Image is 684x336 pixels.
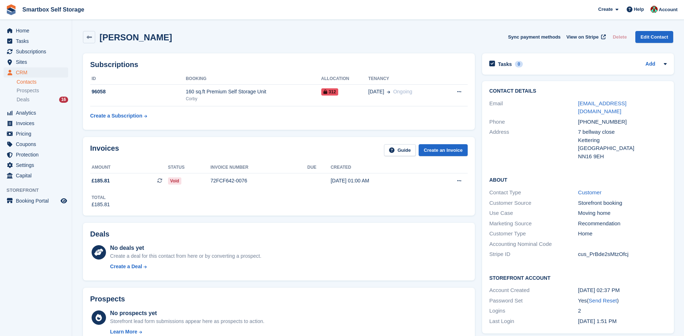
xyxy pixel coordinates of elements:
div: Total [92,194,110,201]
a: menu [4,67,68,78]
h2: Contact Details [489,88,667,94]
h2: [PERSON_NAME] [100,32,172,42]
div: [DATE] 01:00 AM [331,177,429,185]
span: CRM [16,67,59,78]
a: Contacts [17,79,68,85]
th: Tenancy [368,73,442,85]
th: Amount [90,162,168,173]
a: menu [4,196,68,206]
span: Create [598,6,613,13]
a: menu [4,108,68,118]
th: Created [331,162,429,173]
a: menu [4,139,68,149]
div: Logins [489,307,578,315]
div: Last Login [489,317,578,326]
div: Home [578,230,667,238]
span: Protection [16,150,59,160]
th: ID [90,73,186,85]
h2: Subscriptions [90,61,468,69]
a: menu [4,129,68,139]
a: menu [4,118,68,128]
div: Accounting Nominal Code [489,240,578,248]
a: Create a Deal [110,263,261,270]
div: Customer Source [489,199,578,207]
div: Moving home [578,209,667,217]
div: Learn More [110,328,137,336]
span: £185.81 [92,177,110,185]
a: Send Reset [589,297,617,304]
div: Use Case [489,209,578,217]
th: Allocation [321,73,369,85]
div: Create a deal for this contact from here or by converting a prospect. [110,252,261,260]
div: Yes [578,297,667,305]
span: Home [16,26,59,36]
span: Pricing [16,129,59,139]
a: menu [4,150,68,160]
div: Account Created [489,286,578,295]
span: Void [168,177,181,185]
div: 7 bellway close [578,128,667,136]
div: Phone [489,118,578,126]
img: stora-icon-8386f47178a22dfd0bd8f6a31ec36ba5ce8667c1dd55bd0f319d3a0aa187defe.svg [6,4,17,15]
th: Booking [186,73,321,85]
span: Sites [16,57,59,67]
div: NN16 9EH [578,152,667,161]
div: Email [489,100,578,116]
span: Coupons [16,139,59,149]
th: Status [168,162,211,173]
div: 72FCF642-0076 [211,177,308,185]
span: Invoices [16,118,59,128]
div: [GEOGRAPHIC_DATA] [578,144,667,152]
div: Contact Type [489,189,578,197]
div: 160 sq.ft Premium Self Storage Unit [186,88,321,96]
img: Caren Ingold [650,6,658,13]
a: Preview store [59,196,68,205]
th: Invoice number [211,162,308,173]
a: menu [4,47,68,57]
span: Analytics [16,108,59,118]
div: Corby [186,96,321,102]
a: menu [4,160,68,170]
div: Password Set [489,297,578,305]
h2: About [489,176,667,183]
h2: Deals [90,230,109,238]
span: Help [634,6,644,13]
th: Due [307,162,331,173]
span: Prospects [17,87,39,94]
span: View on Stripe [566,34,599,41]
div: Storefront lead form submissions appear here as prospects to action. [110,318,264,325]
span: Tasks [16,36,59,46]
div: 2 [578,307,667,315]
div: [DATE] 02:37 PM [578,286,667,295]
h2: Tasks [498,61,512,67]
a: Customer [578,189,601,195]
h2: Storefront Account [489,274,667,281]
span: Storefront [6,187,72,194]
a: Learn More [110,328,264,336]
span: [DATE] [368,88,384,96]
a: Prospects [17,87,68,94]
a: menu [4,57,68,67]
button: Delete [610,31,630,43]
div: 0 [515,61,523,67]
div: Address [489,128,578,160]
div: No prospects yet [110,309,264,318]
span: Subscriptions [16,47,59,57]
div: cus_PrBde2sMtzOfcj [578,250,667,258]
div: Create a Deal [110,263,142,270]
span: Account [659,6,678,13]
a: Create a Subscription [90,109,147,123]
div: £185.81 [92,201,110,208]
a: Smartbox Self Storage [19,4,87,16]
div: No deals yet [110,244,261,252]
a: Guide [384,144,416,156]
a: menu [4,171,68,181]
a: View on Stripe [564,31,607,43]
a: Deals 16 [17,96,68,103]
a: Edit Contact [635,31,673,43]
div: 96058 [90,88,186,96]
a: Add [645,60,655,68]
a: [EMAIL_ADDRESS][DOMAIN_NAME] [578,100,626,115]
a: menu [4,36,68,46]
span: Booking Portal [16,196,59,206]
